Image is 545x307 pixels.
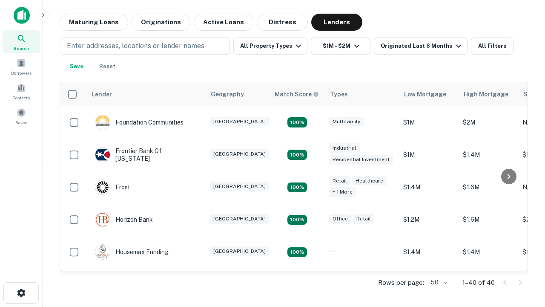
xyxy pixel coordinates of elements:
[95,115,184,130] div: Foundation Communities
[352,176,387,186] div: Healthcare
[374,38,468,55] button: Originated Last 6 Months
[399,139,459,171] td: $1M
[3,30,40,53] a: Search
[211,89,244,99] div: Geography
[399,236,459,268] td: $1.4M
[210,149,269,159] div: [GEOGRAPHIC_DATA]
[311,38,370,55] button: $1M - $2M
[275,90,319,99] div: Capitalize uses an advanced AI algorithm to match your search with the best lender. The match sco...
[92,89,112,99] div: Lender
[330,89,348,99] div: Types
[459,203,518,236] td: $1.6M
[459,236,518,268] td: $1.4M
[404,89,446,99] div: Low Mortgage
[3,55,40,78] a: Borrowers
[329,214,351,224] div: Office
[502,239,545,280] iframe: Chat Widget
[94,58,121,75] button: Reset
[399,203,459,236] td: $1.2M
[11,70,32,76] span: Borrowers
[270,82,325,106] th: Capitalize uses an advanced AI algorithm to match your search with the best lender. The match sco...
[287,247,307,258] div: Matching Properties: 4, hasApolloMatch: undefined
[399,106,459,139] td: $1M
[3,80,40,103] a: Contacts
[329,143,360,153] div: Industrial
[329,187,356,197] div: + 1 more
[210,117,269,127] div: [GEOGRAPHIC_DATA]
[287,117,307,127] div: Matching Properties: 4, hasApolloMatch: undefined
[462,278,495,288] p: 1–40 of 40
[63,58,90,75] button: Save your search to get updates of matches that match your search criteria.
[233,38,307,55] button: All Property Types
[471,38,513,55] button: All Filters
[95,148,110,162] img: picture
[13,94,30,101] span: Contacts
[210,246,269,256] div: [GEOGRAPHIC_DATA]
[381,41,464,51] div: Originated Last 6 Months
[95,180,130,195] div: Frost
[459,139,518,171] td: $1.4M
[464,89,508,99] div: High Mortgage
[287,150,307,160] div: Matching Properties: 4, hasApolloMatch: undefined
[67,41,204,51] p: Enter addresses, locations or lender names
[95,180,110,194] img: picture
[353,214,374,224] div: Retail
[427,276,449,289] div: 50
[459,268,518,301] td: $1.6M
[329,117,364,127] div: Multifamily
[60,14,128,31] button: Maturing Loans
[459,171,518,203] td: $1.6M
[60,38,230,55] button: Enter addresses, locations or lender names
[257,14,308,31] button: Distress
[132,14,190,31] button: Originations
[325,82,399,106] th: Types
[194,14,253,31] button: Active Loans
[95,212,110,227] img: picture
[459,82,518,106] th: High Mortgage
[399,268,459,301] td: $1.4M
[95,245,110,259] img: picture
[95,115,110,130] img: picture
[206,82,270,106] th: Geography
[15,119,28,126] span: Saved
[95,244,169,260] div: Housemax Funding
[210,182,269,191] div: [GEOGRAPHIC_DATA]
[210,214,269,224] div: [GEOGRAPHIC_DATA]
[329,176,350,186] div: Retail
[399,82,459,106] th: Low Mortgage
[287,215,307,225] div: Matching Properties: 4, hasApolloMatch: undefined
[95,147,197,162] div: Frontier Bank Of [US_STATE]
[287,182,307,193] div: Matching Properties: 4, hasApolloMatch: undefined
[329,155,393,165] div: Residential Investment
[3,104,40,127] a: Saved
[311,14,362,31] button: Lenders
[399,171,459,203] td: $1.4M
[86,82,206,106] th: Lender
[14,7,30,24] img: capitalize-icon.png
[275,90,317,99] h6: Match Score
[95,212,153,227] div: Horizon Bank
[14,45,29,52] span: Search
[459,106,518,139] td: $2M
[378,278,424,288] p: Rows per page:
